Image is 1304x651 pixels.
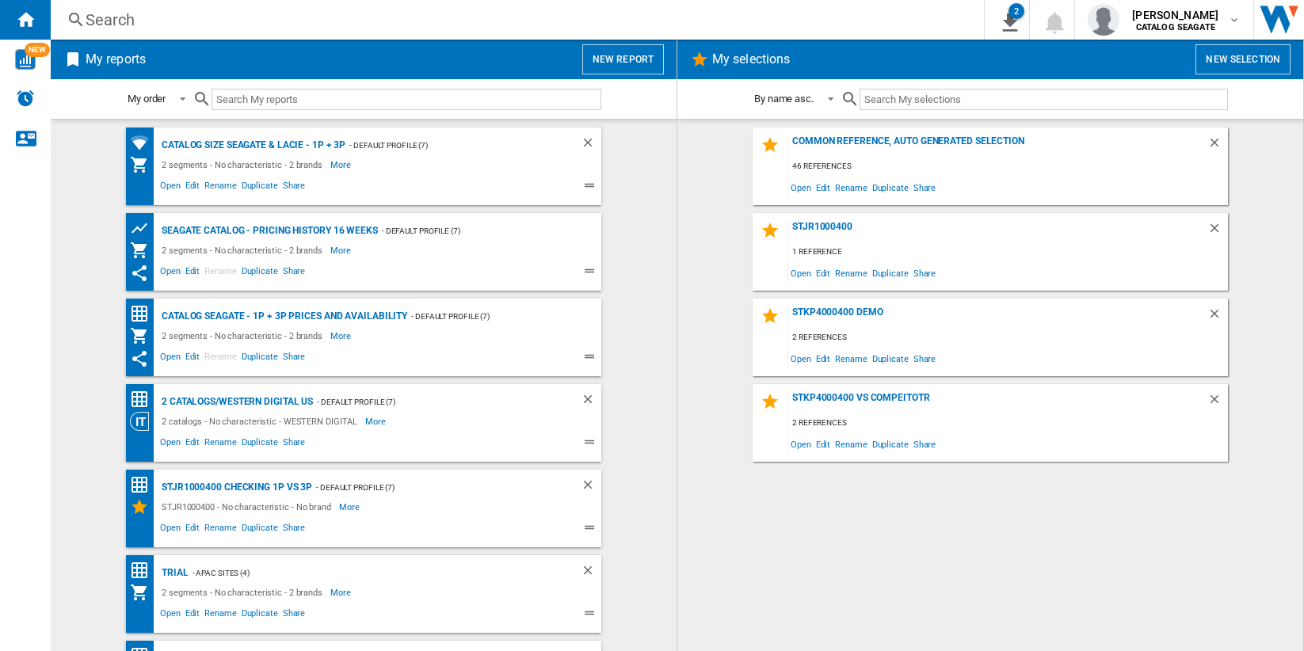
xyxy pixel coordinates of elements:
[202,606,238,625] span: Rename
[130,241,158,260] div: My Assortment
[183,178,203,197] span: Edit
[788,177,814,198] span: Open
[130,561,158,581] div: Price Matrix
[788,221,1207,242] div: STJR1000400
[860,89,1228,110] input: Search My selections
[788,392,1207,413] div: STKP4000400 vs compeitotr
[345,135,549,155] div: - Default profile (7)
[158,412,365,431] div: 2 catalogs - No characteristic - WESTERN DIGITAL
[202,264,238,283] span: Rename
[330,241,353,260] span: More
[1195,44,1291,74] button: New selection
[339,497,362,516] span: More
[239,178,280,197] span: Duplicate
[158,326,330,345] div: 2 segments - No characteristic - 2 brands
[788,157,1228,177] div: 46 references
[239,349,280,368] span: Duplicate
[330,583,353,602] span: More
[158,306,407,326] div: Catalog Seagate - 1P + 3P prices and availability
[788,328,1228,348] div: 2 references
[313,392,549,412] div: - Default profile (7)
[280,606,308,625] span: Share
[1207,392,1228,413] div: Delete
[814,177,833,198] span: Edit
[189,563,549,583] div: - APAC Sites (4)
[158,178,183,197] span: Open
[870,262,911,284] span: Duplicate
[911,262,939,284] span: Share
[833,348,869,369] span: Rename
[280,435,308,454] span: Share
[814,348,833,369] span: Edit
[130,497,158,516] div: My Selections
[833,177,869,198] span: Rename
[158,583,330,602] div: 2 segments - No characteristic - 2 brands
[130,412,158,431] div: Category View
[130,219,158,238] div: Product prices grid
[202,349,238,368] span: Rename
[158,563,189,583] div: Trial
[788,413,1228,433] div: 2 references
[330,326,353,345] span: More
[82,44,149,74] h2: My reports
[280,264,308,283] span: Share
[130,133,158,153] div: Retailers coverage
[833,262,869,284] span: Rename
[158,264,183,283] span: Open
[86,9,943,31] div: Search
[788,348,814,369] span: Open
[312,478,549,497] div: - Default profile (7)
[202,178,238,197] span: Rename
[158,478,312,497] div: STJR1000400 Checking 1P vs 3P
[788,433,814,455] span: Open
[754,93,814,105] div: By name asc.
[911,348,939,369] span: Share
[280,178,308,197] span: Share
[158,241,330,260] div: 2 segments - No characteristic - 2 brands
[870,348,911,369] span: Duplicate
[130,390,158,409] div: Price Matrix
[239,264,280,283] span: Duplicate
[709,44,793,74] h2: My selections
[833,433,869,455] span: Rename
[128,93,166,105] div: My order
[130,349,149,368] ng-md-icon: This report has been shared with you
[911,177,939,198] span: Share
[239,435,280,454] span: Duplicate
[280,520,308,539] span: Share
[158,135,345,155] div: Catalog size Seagate & LaCie - 1P + 3P
[1009,3,1024,19] div: 2
[911,433,939,455] span: Share
[158,435,183,454] span: Open
[183,435,203,454] span: Edit
[183,520,203,539] span: Edit
[158,497,339,516] div: STJR1000400 - No characteristic - No brand
[814,433,833,455] span: Edit
[15,49,36,70] img: wise-card.svg
[788,306,1207,328] div: STKP4000400 Demo
[378,221,570,241] div: - Default profile (7)
[130,475,158,495] div: Price Matrix
[183,349,203,368] span: Edit
[158,349,183,368] span: Open
[130,155,158,174] div: My Assortment
[581,478,601,497] div: Delete
[1088,4,1119,36] img: profile.jpg
[788,242,1228,262] div: 1 reference
[365,412,388,431] span: More
[130,304,158,324] div: Price Matrix
[330,155,353,174] span: More
[158,392,313,412] div: 2 catalogs/WESTERN DIGITAL US
[158,155,330,174] div: 2 segments - No characteristic - 2 brands
[202,435,238,454] span: Rename
[1207,221,1228,242] div: Delete
[158,606,183,625] span: Open
[25,43,50,57] span: NEW
[814,262,833,284] span: Edit
[158,221,378,241] div: Seagate Catalog - Pricing history 16 weeks
[280,349,308,368] span: Share
[212,89,601,110] input: Search My reports
[1207,306,1228,328] div: Delete
[1132,7,1218,23] span: [PERSON_NAME]
[16,89,35,108] img: alerts-logo.svg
